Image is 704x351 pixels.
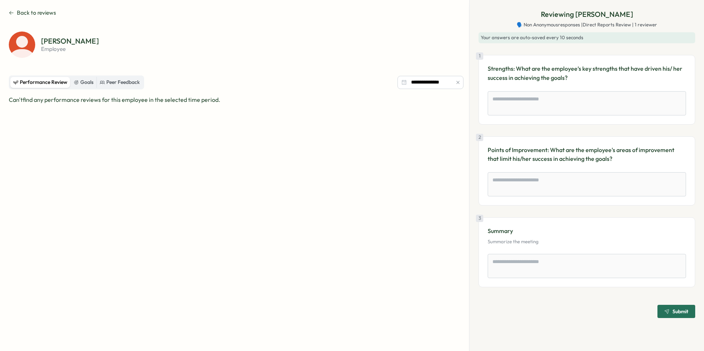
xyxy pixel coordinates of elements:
[541,9,633,20] p: Reviewing [PERSON_NAME]
[9,9,56,17] button: Back to reviews
[488,145,686,164] p: Points of Improvement: What are the employee's areas of improvement that limit his/her success in...
[476,134,483,141] div: 2
[657,305,695,318] button: Submit
[9,96,220,103] span: Can't find any performance reviews for this employee in the selected time period.
[476,52,483,60] div: 1
[488,226,686,236] p: Summary
[9,32,35,58] img: Yuval Rubinstein
[481,34,583,40] span: Your answers are auto-saved every 10 seconds
[488,64,686,82] p: Strengths: What are the employee’s key strengths that have driven his/ her success in achieving t...
[41,46,99,52] p: employee
[74,78,93,86] div: Goals
[17,9,56,17] span: Back to reviews
[100,78,140,86] div: Peer Feedback
[13,78,67,86] div: Performance Review
[517,22,657,28] span: 🗣️ Non Anonymous responses | Direct Reports Review | 1 reviewer
[488,239,686,245] p: Summarize the meeting
[672,309,688,314] span: Submit
[41,37,99,45] p: [PERSON_NAME]
[476,215,483,222] div: 3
